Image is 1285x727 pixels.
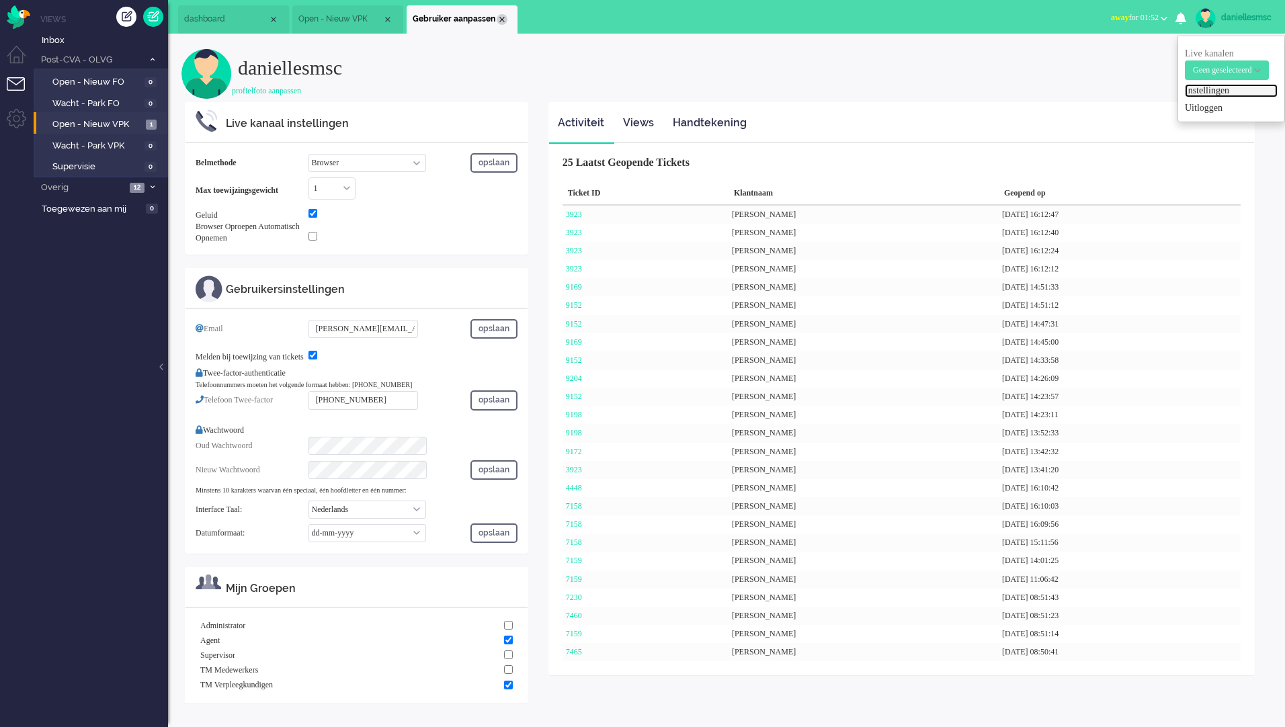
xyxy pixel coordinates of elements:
[566,300,582,310] a: 9152
[413,13,497,25] span: Gebruiker aanpassen
[196,486,407,494] small: Minstens 10 karakters waarvan één speciaal, één hoofdletter en één nummer:
[268,14,279,25] div: Close tab
[566,264,582,273] a: 3923
[7,5,30,29] img: flow_omnibird.svg
[39,116,167,131] a: Open - Nieuw VPK 1
[999,625,1241,643] div: [DATE] 08:51:14
[729,533,999,552] div: [PERSON_NAME]
[196,351,308,363] div: Melden bij toewijzing van tickets
[566,337,582,347] a: 9169
[729,497,999,515] div: [PERSON_NAME]
[39,74,167,89] a: Open - Nieuw FO 0
[181,48,232,99] img: user.svg
[39,95,167,110] a: Wacht - Park FO 0
[200,679,273,691] span: TM Verpleegkundigen
[566,228,582,237] a: 3923
[407,5,517,34] li: user52
[999,333,1241,351] div: [DATE] 14:45:00
[1221,11,1272,24] div: daniellesmsc
[144,162,157,172] span: 0
[566,355,582,365] a: 9152
[664,107,755,140] a: Handtekening
[144,99,157,109] span: 0
[729,296,999,314] div: [PERSON_NAME]
[999,443,1241,461] div: [DATE] 13:42:32
[470,523,517,543] button: opslaan
[1185,101,1278,115] a: Uitloggen
[566,538,582,547] a: 7158
[146,120,157,130] span: 1
[42,203,142,216] span: Toegewezen aan mij
[999,224,1241,242] div: [DATE] 16:12:40
[7,77,37,108] li: Tickets menu
[999,278,1241,296] div: [DATE] 14:51:33
[130,183,144,193] span: 12
[999,206,1241,224] div: [DATE] 16:12:47
[52,140,141,153] span: Wacht - Park VPK
[146,204,158,214] span: 0
[470,153,517,173] button: opslaan
[1185,60,1269,80] button: Geen geselecteerd
[196,110,218,132] img: ic_m_phone_settings.svg
[196,221,308,244] div: Browser Oproepen Automatisch Opnemen
[566,465,582,474] a: 3923
[7,9,30,19] a: Omnidesk
[999,242,1241,260] div: [DATE] 16:12:24
[144,141,157,151] span: 0
[999,643,1241,661] div: [DATE] 08:50:41
[232,86,301,95] a: profielfoto aanpassen
[566,246,582,255] a: 3923
[39,159,167,173] a: Supervisie 0
[999,351,1241,370] div: [DATE] 14:33:58
[999,370,1241,388] div: [DATE] 14:26:09
[566,574,582,584] a: 7159
[1111,13,1159,22] span: for 01:52
[999,497,1241,515] div: [DATE] 16:10:03
[999,260,1241,278] div: [DATE] 16:12:12
[999,607,1241,625] div: [DATE] 08:51:23
[614,107,663,140] a: Views
[226,116,517,132] div: Live kanaal instellingen
[729,206,999,224] div: [PERSON_NAME]
[200,665,258,676] span: TM Medewerkers
[729,388,999,406] div: [PERSON_NAME]
[729,351,999,370] div: [PERSON_NAME]
[729,643,999,661] div: [PERSON_NAME]
[382,14,393,25] div: Close tab
[196,275,222,302] img: ic_m_profile.svg
[144,77,157,87] span: 0
[566,374,582,383] a: 9204
[999,182,1241,206] div: Geopend op
[729,479,999,497] div: [PERSON_NAME]
[184,13,268,25] span: dashboard
[999,570,1241,589] div: [DATE] 11:06:42
[566,392,582,401] a: 9152
[566,593,582,602] a: 7230
[196,210,308,221] div: Geluid
[729,589,999,607] div: [PERSON_NAME]
[729,515,999,533] div: [PERSON_NAME]
[196,465,260,474] span: Nieuw Wachtwoord
[52,76,141,89] span: Open - Nieuw FO
[178,5,289,34] li: Dashboard
[566,447,582,456] a: 9172
[999,479,1241,497] div: [DATE] 16:10:42
[729,242,999,260] div: [PERSON_NAME]
[566,210,582,219] a: 3923
[52,118,142,131] span: Open - Nieuw VPK
[729,570,999,589] div: [PERSON_NAME]
[52,97,141,110] span: Wacht - Park FO
[729,443,999,461] div: [PERSON_NAME]
[470,460,517,480] button: opslaan
[999,406,1241,424] div: [DATE] 14:23:11
[200,650,235,661] span: Supervisor
[729,607,999,625] div: [PERSON_NAME]
[566,501,582,511] a: 7158
[999,515,1241,533] div: [DATE] 16:09:56
[566,611,582,620] a: 7460
[999,388,1241,406] div: [DATE] 14:23:57
[729,224,999,242] div: [PERSON_NAME]
[470,390,517,410] button: opslaan
[7,109,37,139] li: Admin menu
[999,424,1241,442] div: [DATE] 13:52:33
